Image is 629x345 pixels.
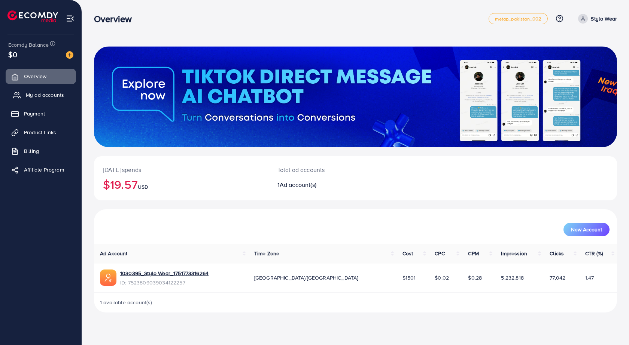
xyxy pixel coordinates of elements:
a: Overview [6,69,76,84]
span: Cost [402,250,413,257]
span: 1 available account(s) [100,299,152,306]
span: $0 [8,49,17,60]
img: image [66,51,73,59]
span: USD [138,183,148,191]
span: Product Links [24,129,56,136]
img: menu [66,14,75,23]
img: logo [7,10,58,22]
h2: $19.57 [103,177,259,191]
a: Payment [6,106,76,121]
span: Ad Account [100,250,128,257]
a: Billing [6,144,76,158]
span: metap_pakistan_002 [495,16,542,21]
p: Stylo Wear [591,14,617,23]
iframe: Chat [597,311,623,339]
button: New Account [563,223,610,236]
a: Stylo Wear [575,14,617,24]
span: 1.47 [585,274,594,281]
a: My ad accounts [6,87,76,102]
span: Payment [24,110,45,117]
h2: 1 [277,181,390,188]
span: New Account [571,227,602,232]
p: Total ad accounts [277,165,390,174]
span: Ecomdy Balance [8,41,49,49]
span: Impression [501,250,527,257]
h3: Overview [94,13,138,24]
span: 5,232,818 [501,274,523,281]
span: [GEOGRAPHIC_DATA]/[GEOGRAPHIC_DATA] [254,274,358,281]
span: CTR (%) [585,250,603,257]
span: ID: 7523809039034122257 [120,279,209,286]
a: Affiliate Program [6,162,76,177]
span: Ad account(s) [280,181,316,189]
span: My ad accounts [26,91,64,99]
a: metap_pakistan_002 [489,13,548,24]
span: $1501 [402,274,416,281]
span: CPM [468,250,478,257]
span: 77,042 [550,274,565,281]
a: Product Links [6,125,76,140]
span: $0.28 [468,274,482,281]
span: $0.02 [435,274,449,281]
span: Time Zone [254,250,279,257]
p: [DATE] spends [103,165,259,174]
span: CPC [435,250,444,257]
a: 1030395_Stylo Wear_1751773316264 [120,269,209,277]
span: Billing [24,147,39,155]
img: ic-ads-acc.e4c84228.svg [100,269,116,286]
span: Overview [24,73,46,80]
span: Clicks [550,250,564,257]
span: Affiliate Program [24,166,64,173]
